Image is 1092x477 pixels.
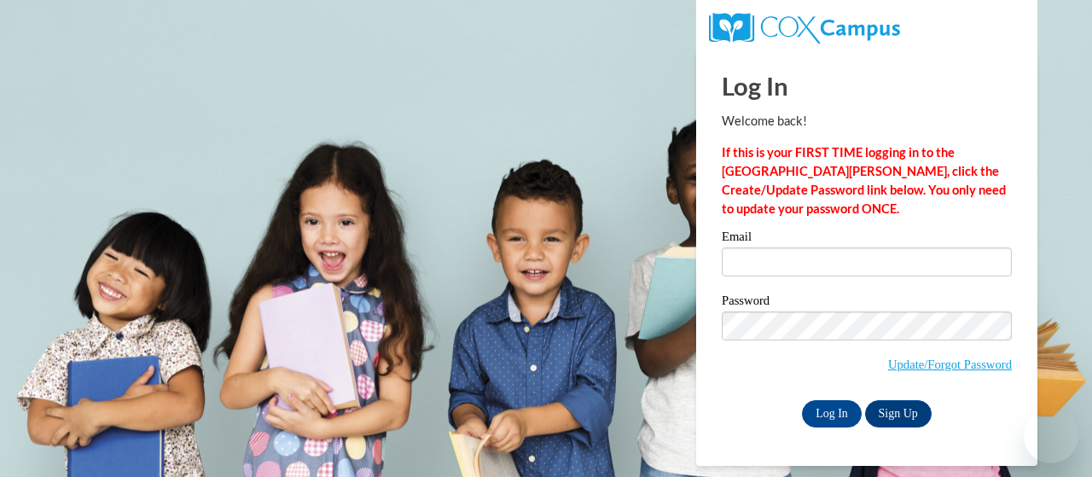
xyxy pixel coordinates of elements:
[722,112,1012,131] p: Welcome back!
[722,294,1012,311] label: Password
[1024,409,1078,463] iframe: Button to launch messaging window
[865,400,932,428] a: Sign Up
[722,230,1012,247] label: Email
[888,358,1012,371] a: Update/Forgot Password
[722,68,1012,103] h1: Log In
[722,145,1006,216] strong: If this is your FIRST TIME logging in to the [GEOGRAPHIC_DATA][PERSON_NAME], click the Create/Upd...
[802,400,862,428] input: Log In
[709,13,900,44] img: COX Campus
